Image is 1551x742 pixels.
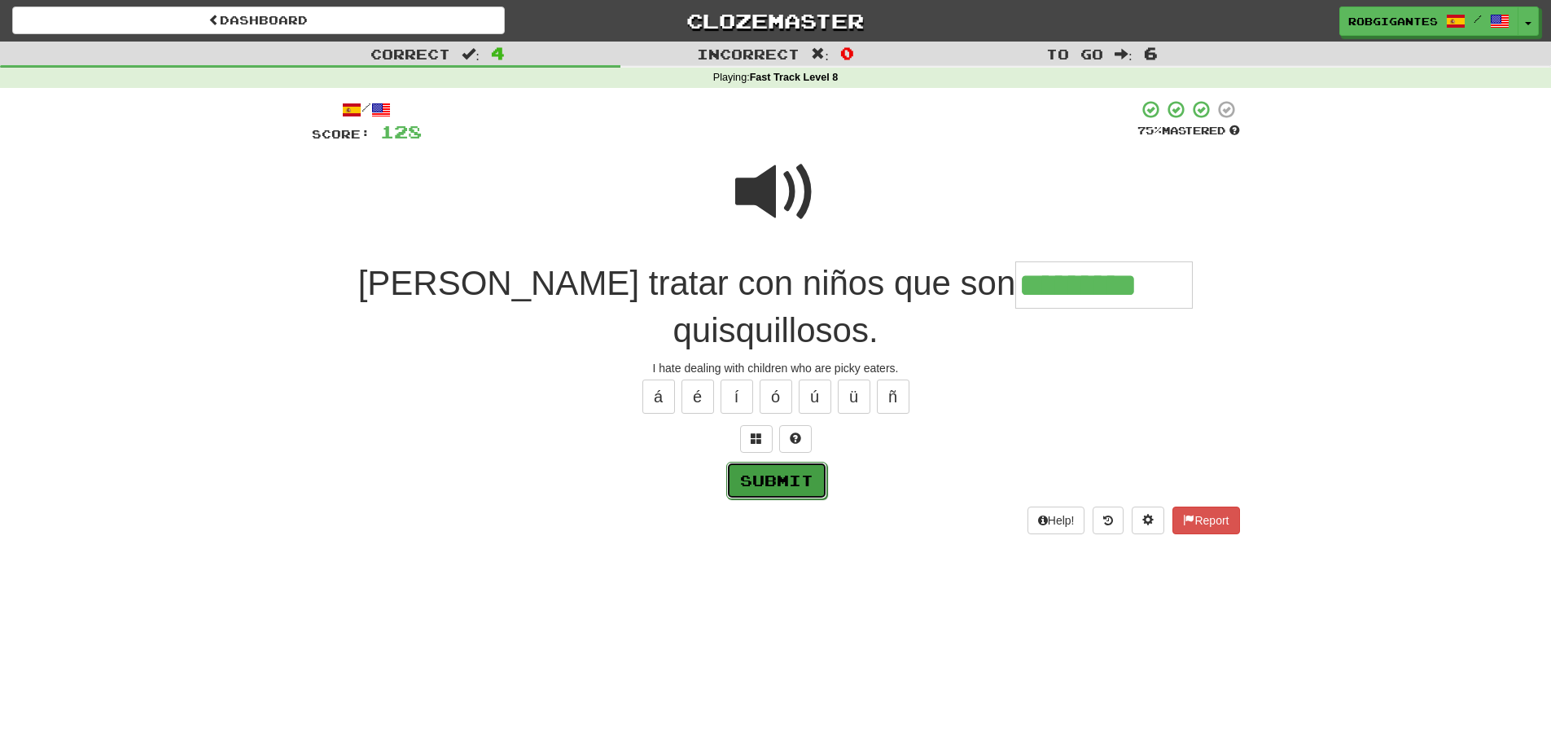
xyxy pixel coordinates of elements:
button: Switch sentence to multiple choice alt+p [740,425,773,453]
strong: Fast Track Level 8 [750,72,839,83]
span: 4 [491,43,505,63]
span: Correct [370,46,450,62]
div: I hate dealing with children who are picky eaters. [312,360,1240,376]
span: Incorrect [697,46,800,62]
span: / [1474,13,1482,24]
span: 75 % [1137,124,1162,137]
button: Submit [726,462,827,499]
span: : [811,47,829,61]
a: Clozemaster [529,7,1022,35]
button: Round history (alt+y) [1093,507,1124,534]
button: Report [1172,507,1239,534]
button: í [721,380,753,414]
span: Score: [312,127,370,141]
div: Mastered [1137,124,1240,138]
button: á [642,380,675,414]
span: : [462,47,480,61]
div: / [312,99,422,120]
span: : [1115,47,1133,61]
button: Help! [1027,507,1085,534]
button: ü [838,380,870,414]
button: ñ [877,380,909,414]
span: Robgigantes [1348,14,1438,29]
button: é [681,380,714,414]
button: ó [760,380,792,414]
span: [PERSON_NAME] tratar con niños que son [358,264,1016,302]
a: Robgigantes / [1339,7,1518,36]
span: To go [1046,46,1103,62]
span: 0 [840,43,854,63]
button: ú [799,380,831,414]
a: Dashboard [12,7,505,34]
span: quisquillosos. [673,311,878,349]
span: 6 [1144,43,1158,63]
span: 128 [380,121,422,142]
button: Single letter hint - you only get 1 per sentence and score half the points! alt+h [779,425,812,453]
